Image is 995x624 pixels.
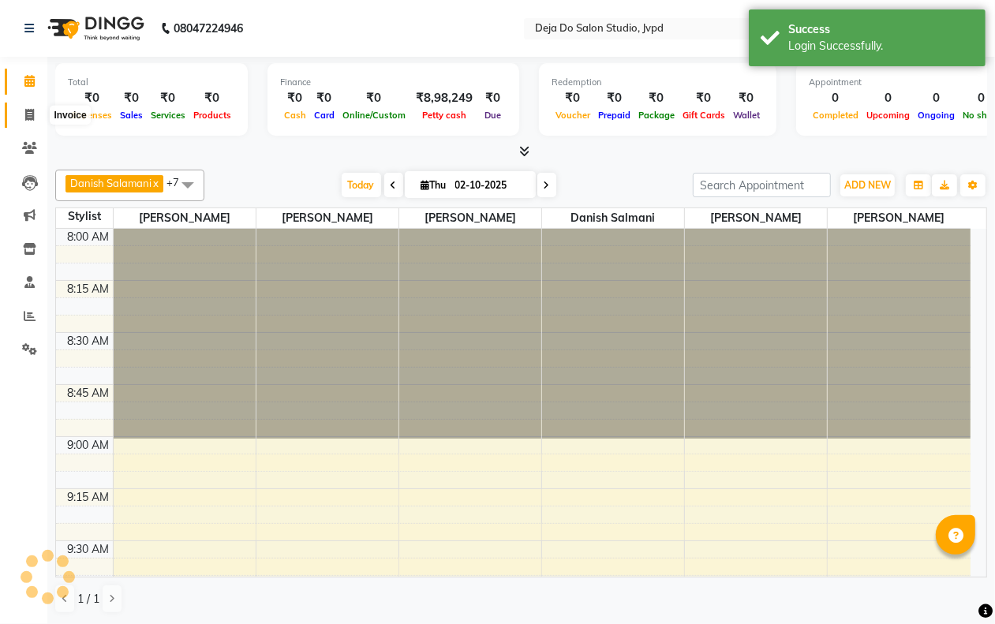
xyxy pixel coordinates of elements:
div: Login Successfully. [788,38,974,54]
span: Voucher [552,110,594,121]
span: Services [147,110,189,121]
div: ₹0 [729,89,764,107]
div: ₹0 [147,89,189,107]
div: ₹0 [189,89,235,107]
span: ADD NEW [844,179,891,191]
div: ₹0 [479,89,507,107]
img: logo [40,6,148,50]
span: Today [342,173,381,197]
div: Stylist [56,208,113,225]
div: ₹0 [68,89,116,107]
div: ₹0 [679,89,729,107]
div: 8:15 AM [65,281,113,297]
span: Online/Custom [339,110,410,121]
span: Sales [116,110,147,121]
div: Invoice [50,106,90,125]
div: 0 [862,89,914,107]
span: Prepaid [594,110,634,121]
div: Total [68,76,235,89]
span: Gift Cards [679,110,729,121]
div: Success [788,21,974,38]
span: Danish Salmani [542,208,684,228]
span: Cash [280,110,310,121]
a: x [151,177,159,189]
div: ₹0 [634,89,679,107]
div: 0 [914,89,959,107]
span: Danish Salamani [70,177,151,189]
div: 9:00 AM [65,437,113,454]
div: ₹0 [552,89,594,107]
button: ADD NEW [840,174,895,196]
b: 08047224946 [174,6,243,50]
input: Search Appointment [693,173,831,197]
span: Petty cash [418,110,470,121]
span: [PERSON_NAME] [256,208,398,228]
div: ₹0 [339,89,410,107]
div: 0 [809,89,862,107]
div: 8:30 AM [65,333,113,349]
span: Due [481,110,505,121]
span: Completed [809,110,862,121]
span: 1 / 1 [77,591,99,607]
div: ₹0 [280,89,310,107]
div: ₹0 [594,89,634,107]
div: 8:45 AM [65,385,113,402]
span: Upcoming [862,110,914,121]
div: ₹8,98,249 [410,89,479,107]
div: Finance [280,76,507,89]
span: [PERSON_NAME] [399,208,541,228]
span: Thu [417,179,451,191]
div: 8:00 AM [65,229,113,245]
div: 9:30 AM [65,541,113,558]
span: [PERSON_NAME] [685,208,827,228]
span: Ongoing [914,110,959,121]
input: 2025-10-02 [451,174,529,197]
span: [PERSON_NAME] [828,208,971,228]
span: Package [634,110,679,121]
span: Wallet [729,110,764,121]
div: ₹0 [310,89,339,107]
span: Card [310,110,339,121]
div: ₹0 [116,89,147,107]
span: +7 [166,176,191,189]
span: Products [189,110,235,121]
div: Redemption [552,76,764,89]
span: [PERSON_NAME] [114,208,256,228]
div: 9:15 AM [65,489,113,506]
